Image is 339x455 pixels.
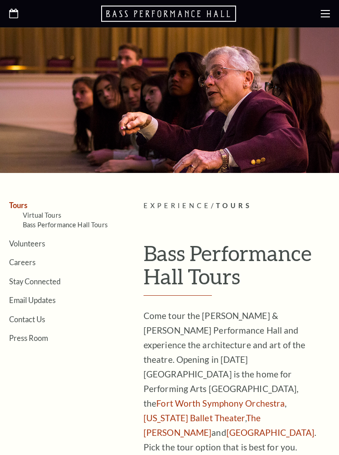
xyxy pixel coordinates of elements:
a: [GEOGRAPHIC_DATA] [226,427,315,438]
a: Press Room [9,334,48,342]
a: Email Updates [9,296,56,304]
a: Stay Connected [9,277,61,286]
a: The [PERSON_NAME] [144,413,261,438]
span: Experience [144,202,211,209]
a: Careers [9,258,36,267]
h1: Bass Performance Hall Tours [144,241,330,296]
span: Tours [216,202,252,209]
a: [US_STATE] Ballet Theater [144,413,245,423]
p: Come tour the [PERSON_NAME] & [PERSON_NAME] Performance Hall and experience the architecture and ... [144,309,330,455]
a: Virtual Tours [23,211,61,219]
a: Bass Performance Hall Tours [23,221,108,229]
a: Tours [9,201,27,209]
a: Fort Worth Symphony Orchestra [156,398,285,408]
a: Volunteers [9,239,45,248]
a: Contact Us [9,315,45,324]
p: / [144,200,330,212]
